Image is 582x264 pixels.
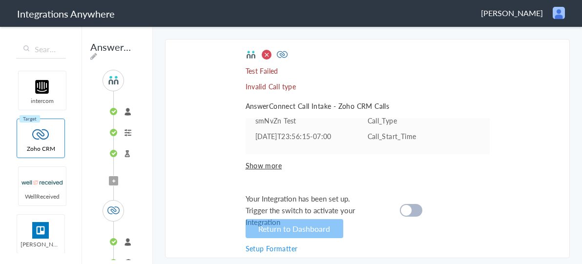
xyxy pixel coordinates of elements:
p: Test Failed [246,66,490,76]
img: source [246,49,256,60]
img: zoho-logo.svg [20,126,62,143]
h1: Integrations Anywhere [17,7,115,20]
pre: [DATE]T23:56:15-07:00 [255,131,368,141]
p: Invalid Call type [246,81,490,91]
img: intercom-logo.svg [21,79,63,95]
p: Call_Type [368,116,480,125]
span: Zoho CRM [17,144,64,153]
span: intercom [19,97,66,105]
img: user.png [553,7,565,19]
button: Return to Dashboard [246,219,343,238]
img: wr-logo.svg [21,174,63,191]
img: trello.png [20,222,62,239]
p: Call_Start_Time [368,131,480,141]
img: answerconnect-logo.svg [107,74,120,86]
a: Setup Formatter [246,244,298,253]
pre: smNvZn Test [255,116,368,125]
span: [PERSON_NAME] [17,240,64,248]
span: [PERSON_NAME] [481,7,543,19]
h5: AnswerConnect Call Intake - Zoho CRM Calls [246,101,490,111]
img: target [277,49,288,60]
span: Your Integration has been set up. Trigger the switch to activate your Integration [246,193,373,228]
span: WellReceived [19,192,66,201]
span: Show more [246,161,490,170]
input: Search... [16,40,66,59]
img: zoho-logo.svg [107,204,120,217]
